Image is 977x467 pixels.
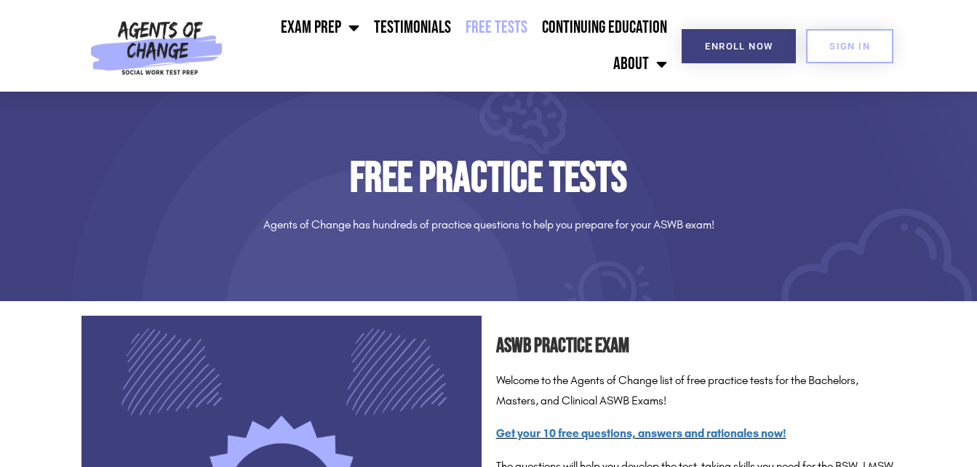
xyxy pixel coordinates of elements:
p: Agents of Change has hundreds of practice questions to help you prepare for your ASWB exam! [81,215,896,236]
a: Get your 10 free questions, answers and rationales now! [496,426,786,440]
a: About [606,46,674,82]
a: Enroll Now [682,29,796,63]
a: Free Tests [458,9,535,46]
h1: Free Practice Tests [81,157,896,200]
h2: ASWB Practice Exam [496,330,896,363]
p: Welcome to the Agents of Change list of free practice tests for the Bachelors, Masters, and Clini... [496,370,896,412]
a: Testimonials [367,9,458,46]
a: SIGN IN [806,29,893,63]
span: Enroll Now [705,41,773,51]
nav: Menu [229,9,674,82]
a: Exam Prep [274,9,367,46]
a: Continuing Education [535,9,674,46]
span: SIGN IN [829,41,870,51]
